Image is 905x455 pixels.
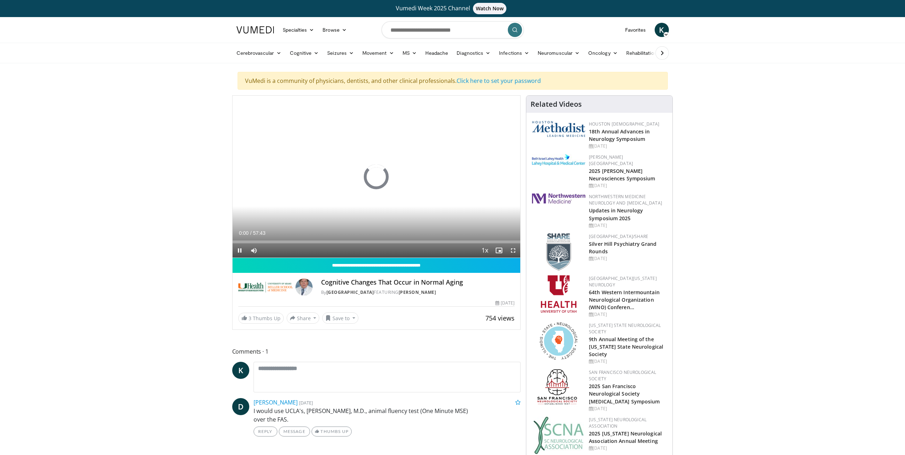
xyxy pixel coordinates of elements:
small: [DATE] [299,400,313,406]
video-js: Video Player [233,96,521,258]
a: Seizures [323,46,358,60]
div: [DATE] [589,358,667,365]
div: [DATE] [589,255,667,262]
a: [GEOGRAPHIC_DATA]/SHARE [589,233,648,239]
img: ad8adf1f-d405-434e-aebe-ebf7635c9b5d.png.150x105_q85_autocrop_double_scale_upscale_version-0.2.png [537,369,580,407]
a: Cognitive [286,46,323,60]
a: Favorites [621,23,650,37]
button: Enable picture-in-picture mode [492,243,506,258]
h4: Cognitive Changes That Occur in Normal Aging [321,279,515,286]
button: Pause [233,243,247,258]
a: 2025 [PERSON_NAME] Neurosciences Symposium [589,168,655,182]
a: [PERSON_NAME][GEOGRAPHIC_DATA] [589,154,633,166]
a: [GEOGRAPHIC_DATA][US_STATE] Neurology [589,275,657,288]
h4: Related Videos [531,100,582,109]
a: 3 Thumbs Up [238,313,284,324]
span: Comments 1 [232,347,521,356]
a: Updates in Neurology Symposium 2025 [589,207,643,221]
a: [US_STATE] State Neurological Society [589,322,661,335]
img: University of Miami [238,279,293,296]
a: Oncology [584,46,622,60]
a: Houston [DEMOGRAPHIC_DATA] [589,121,659,127]
a: Rehabilitation [622,46,661,60]
a: Specialties [278,23,319,37]
a: MS [398,46,421,60]
span: 3 [249,315,251,322]
img: b123db18-9392-45ae-ad1d-42c3758a27aa.jpg.150x105_q85_autocrop_double_scale_upscale_version-0.2.jpg [533,417,584,454]
a: [US_STATE] Neurological Association [589,417,646,429]
div: [DATE] [589,445,667,451]
img: VuMedi Logo [236,26,274,33]
a: Click here to set your password [457,77,541,85]
div: By FEATURING [321,289,515,296]
span: 754 views [485,314,515,322]
div: [DATE] [495,300,515,306]
a: San Francisco Neurological Society [589,369,656,382]
div: [DATE] [589,222,667,229]
a: Movement [358,46,398,60]
a: Vumedi Week 2025 ChannelWatch Now [238,3,668,14]
span: 0:00 [239,230,249,236]
a: Reply [254,427,277,437]
a: 9th Annual Meeting of the [US_STATE] State Neurological Society [589,336,663,358]
span: / [250,230,252,236]
span: 57:43 [253,230,265,236]
div: [DATE] [589,182,667,189]
img: f6362829-b0a3-407d-a044-59546adfd345.png.150x105_q85_autocrop_double_scale_upscale_version-0.2.png [541,275,576,313]
input: Search topics, interventions [382,21,524,38]
a: Thumbs Up [312,427,352,437]
a: [GEOGRAPHIC_DATA] [326,289,374,295]
span: Watch Now [473,3,507,14]
img: 71a8b48c-8850-4916-bbdd-e2f3ccf11ef9.png.150x105_q85_autocrop_double_scale_upscale_version-0.2.png [540,322,577,360]
a: Northwestern Medicine Neurology and [MEDICAL_DATA] [589,194,662,206]
button: Save to [322,312,358,324]
a: D [232,398,249,415]
a: Browse [318,23,351,37]
div: VuMedi is a community of physicians, dentists, and other clinical professionals. [238,72,668,90]
img: e7977282-282c-4444-820d-7cc2733560fd.jpg.150x105_q85_autocrop_double_scale_upscale_version-0.2.jpg [532,154,585,166]
p: I would use UCLA's, [PERSON_NAME], M.D., animal fluency test (One Minute MSE) over the FAS. [254,407,521,424]
img: f8aaeb6d-318f-4fcf-bd1d-54ce21f29e87.png.150x105_q85_autocrop_double_scale_upscale_version-0.2.png [546,233,571,271]
div: [DATE] [589,311,667,318]
button: Playback Rate [478,243,492,258]
a: 2025 [US_STATE] Neurological Association Annual Meeting [589,430,662,444]
span: Vumedi Week 2025 Channel [396,4,510,12]
a: 64th Western Intermountain Neurological Organization (WINO) Conferen… [589,289,660,311]
img: 2a462fb6-9365-492a-ac79-3166a6f924d8.png.150x105_q85_autocrop_double_scale_upscale_version-0.2.jpg [532,194,585,203]
a: Infections [495,46,533,60]
a: Message [279,427,310,437]
a: K [232,362,249,379]
button: Mute [247,243,261,258]
a: Diagnostics [452,46,495,60]
a: 18th Annual Advances in Neurology Symposium [589,128,650,142]
a: 2025 San Francisco Neurological Society [MEDICAL_DATA] Symposium [589,383,660,404]
button: Share [287,312,320,324]
a: Silver Hill Psychiatry Grand Rounds [589,240,656,255]
a: Headache [421,46,453,60]
a: Neuromuscular [533,46,584,60]
a: [PERSON_NAME] [399,289,436,295]
a: [PERSON_NAME] [254,398,298,406]
a: K [655,23,669,37]
div: Progress Bar [233,240,521,243]
div: [DATE] [589,143,667,149]
a: Cerebrovascular [232,46,286,60]
button: Fullscreen [506,243,520,258]
img: Avatar [296,279,313,296]
img: 5e4488cc-e109-4a4e-9fd9-73bb9237ee91.png.150x105_q85_autocrop_double_scale_upscale_version-0.2.png [532,121,585,137]
div: [DATE] [589,406,667,412]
